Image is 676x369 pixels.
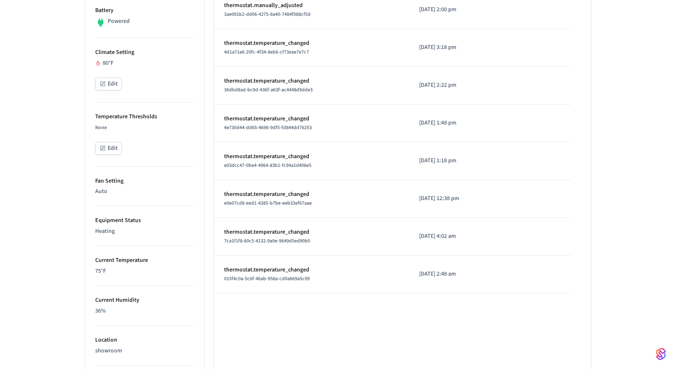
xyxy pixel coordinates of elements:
[95,48,194,57] p: Climate Setting
[224,275,310,282] span: 015f4c0a-5c6f-46ab-958a-cd0a669a5c09
[95,216,194,225] p: Equipment Status
[95,347,194,355] p: showroom
[224,1,399,10] p: thermostat.manually_adjusted
[224,228,399,237] p: thermostat.temperature_changed
[95,336,194,345] p: Location
[95,227,194,236] p: Heating
[95,187,194,196] p: Auto
[224,152,399,161] p: thermostat.temperature_changed
[224,49,309,56] span: 4d1a71e6-20fc-4f34-8eb6-cf73eae7e7c7
[224,237,310,244] span: 7ca1f1f8-60c5-4132-9a9e-9649d5ed90b0
[224,115,399,123] p: thermostat.temperature_changed
[224,39,399,48] p: thermostat.temperature_changed
[419,81,489,90] p: [DATE] 2:22 pm
[95,112,194,121] p: Temperature Thresholds
[419,232,489,241] p: [DATE] 4:02 am
[656,347,666,361] img: SeamLogoGradient.69752ec5.svg
[95,6,194,15] p: Battery
[95,296,194,305] p: Current Humidity
[95,124,107,131] span: None
[108,17,130,26] p: Powered
[224,162,311,169] span: e03dcc47-0be4-4964-83b1-fc94a1d406e5
[224,77,399,86] p: thermostat.temperature_changed
[95,142,122,155] button: Edit
[95,177,194,186] p: Fan Setting
[95,78,122,90] button: Edit
[95,267,194,276] p: 75 °F
[419,43,489,52] p: [DATE] 3:18 pm
[224,190,399,199] p: thermostat.temperature_changed
[419,119,489,127] p: [DATE] 1:48 pm
[95,256,194,265] p: Current Temperature
[419,194,489,203] p: [DATE] 12:38 pm
[419,5,489,14] p: [DATE] 2:00 pm
[419,270,489,279] p: [DATE] 2:48 am
[224,11,311,18] span: 3ae091b2-dd06-4275-8a40-7484f088cf5d
[419,156,489,165] p: [DATE] 1:18 pm
[224,124,312,131] span: 4e730d44-dd65-4696-9df5-fd844dd76253
[95,59,194,68] div: 80 °F
[224,266,399,274] p: thermostat.temperature_changed
[95,307,194,315] p: 36%
[224,86,313,93] span: 36dbd8ad-bc9d-436f-a63f-ac4448d9dde3
[224,200,312,207] span: e0e07cd8-eed1-4385-b7be-eeb33ef67aae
